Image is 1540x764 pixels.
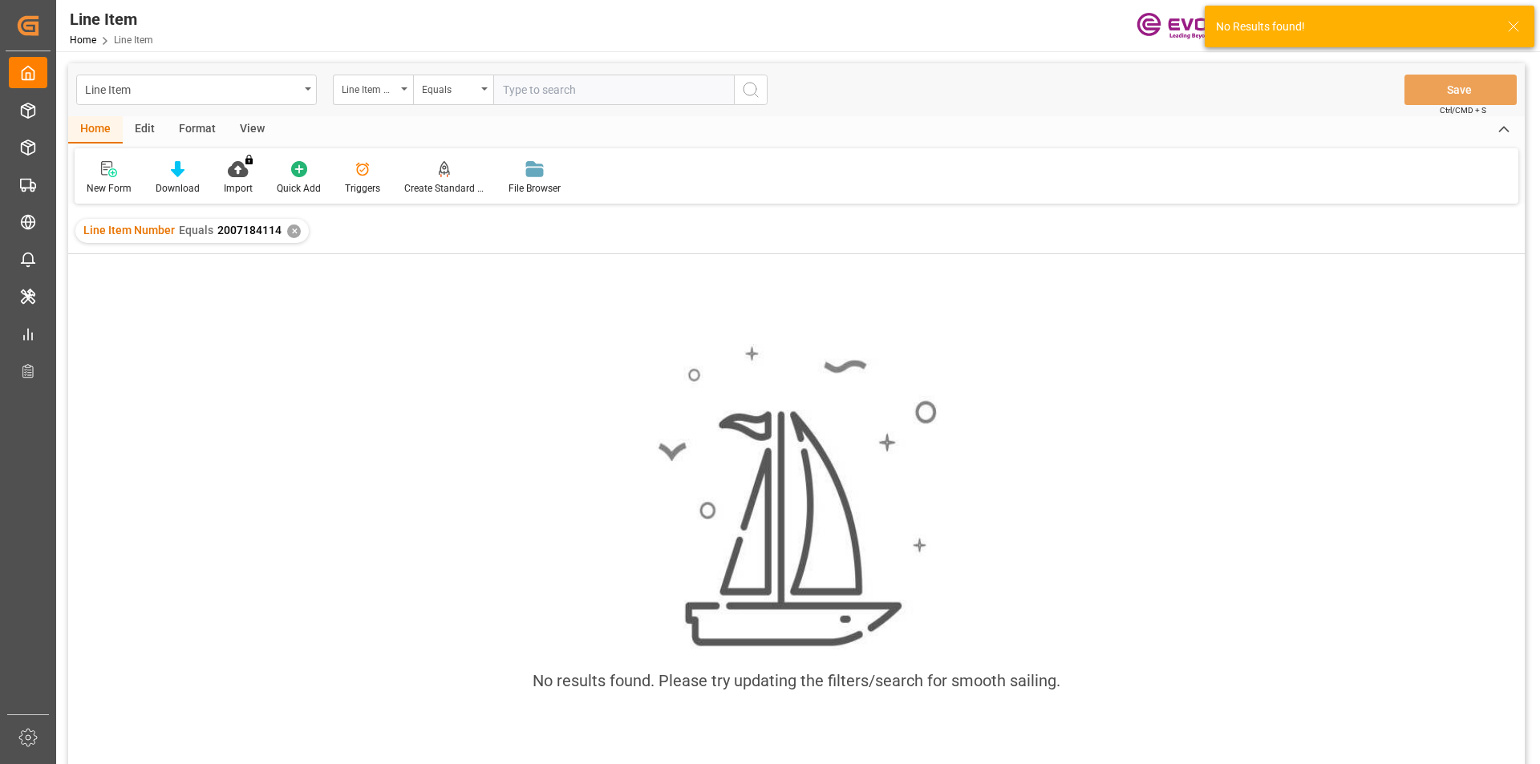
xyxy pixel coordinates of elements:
[87,181,132,196] div: New Form
[413,75,493,105] button: open menu
[179,224,213,236] span: Equals
[342,79,396,97] div: Line Item Number
[123,116,167,144] div: Edit
[493,75,734,105] input: Type to search
[85,79,299,99] div: Line Item
[277,181,321,196] div: Quick Add
[345,181,380,196] div: Triggers
[217,224,282,236] span: 2007184114
[422,79,476,97] div: Equals
[76,75,317,105] button: open menu
[70,7,153,31] div: Line Item
[404,181,484,196] div: Create Standard Shipment
[156,181,200,196] div: Download
[1216,18,1492,35] div: No Results found!
[1404,75,1517,105] button: Save
[83,224,175,236] span: Line Item Number
[1440,104,1486,116] span: Ctrl/CMD + S
[167,116,228,144] div: Format
[734,75,768,105] button: search button
[70,34,96,46] a: Home
[1137,12,1241,40] img: Evonik-brand-mark-Deep-Purple-RGB.jpeg_1700498283.jpeg
[533,669,1060,693] div: No results found. Please try updating the filters/search for smooth sailing.
[228,116,277,144] div: View
[287,224,301,238] div: ✕
[509,181,561,196] div: File Browser
[656,344,937,649] img: smooth_sailing.jpeg
[333,75,413,105] button: open menu
[68,116,123,144] div: Home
